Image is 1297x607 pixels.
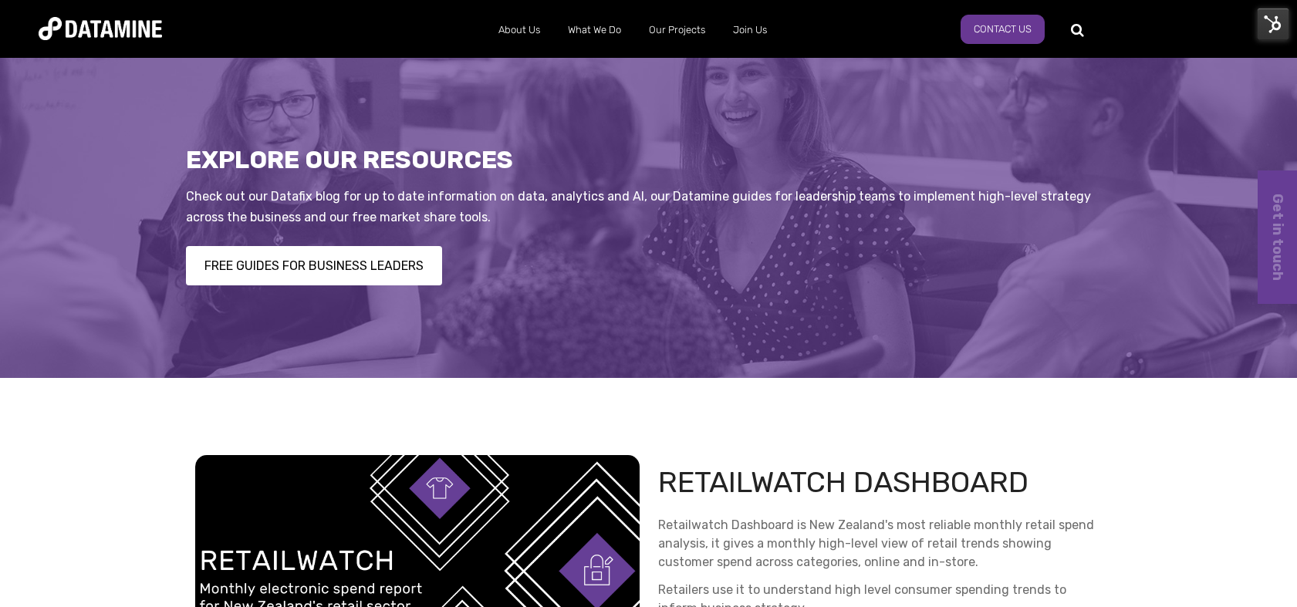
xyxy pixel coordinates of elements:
a: About Us [485,10,554,50]
img: HubSpot Tools Menu Toggle [1257,8,1289,40]
img: Datamine [39,17,162,40]
h2: RETAILWATCH DASHBOARD [658,462,1103,503]
a: FREE GUIDES FOR BUSINESS LEADERS [186,246,442,285]
p: Check out our Datafix blog for up to date information on data, analytics and AI, our Datamine gui... [186,186,1112,228]
a: Contact Us [961,15,1045,44]
h1: Explore our resources [186,147,1112,174]
a: Our Projects [635,10,719,50]
a: What We Do [554,10,635,50]
a: Join Us [719,10,781,50]
span: Retailwatch Dashboard is New Zealand's most reliable monthly retail spend analysis, it gives a mo... [658,518,1094,569]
